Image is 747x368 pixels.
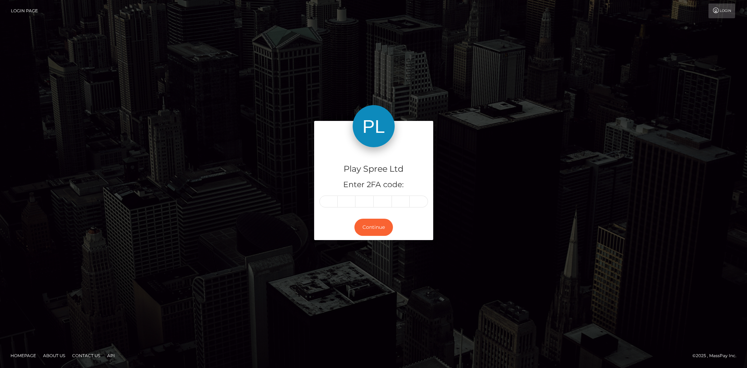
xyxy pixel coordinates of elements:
a: Contact Us [69,350,103,361]
div: © 2025 , MassPay Inc. [692,352,742,360]
h5: Enter 2FA code: [319,179,428,190]
a: API [104,350,118,361]
a: Login [708,4,735,18]
h4: Play Spree Ltd [319,163,428,175]
img: Play Spree Ltd [353,105,395,147]
a: Login Page [11,4,38,18]
a: Homepage [8,350,39,361]
button: Continue [354,219,393,236]
a: About Us [40,350,68,361]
